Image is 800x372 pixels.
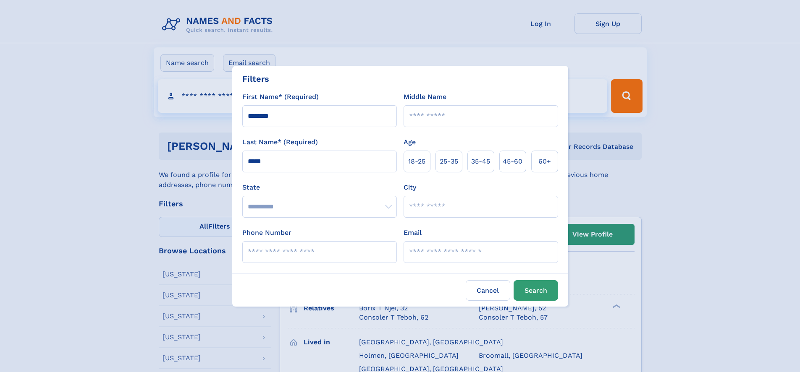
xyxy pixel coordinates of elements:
[471,156,490,166] span: 35‑45
[514,280,558,301] button: Search
[404,182,416,193] label: City
[242,182,397,193] label: State
[242,137,318,147] label: Last Name* (Required)
[503,156,522,166] span: 45‑60
[242,228,291,238] label: Phone Number
[404,228,422,238] label: Email
[538,156,551,166] span: 60+
[466,280,510,301] label: Cancel
[242,73,269,85] div: Filters
[242,92,319,102] label: First Name* (Required)
[440,156,458,166] span: 25‑35
[404,92,446,102] label: Middle Name
[408,156,425,166] span: 18‑25
[404,137,416,147] label: Age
